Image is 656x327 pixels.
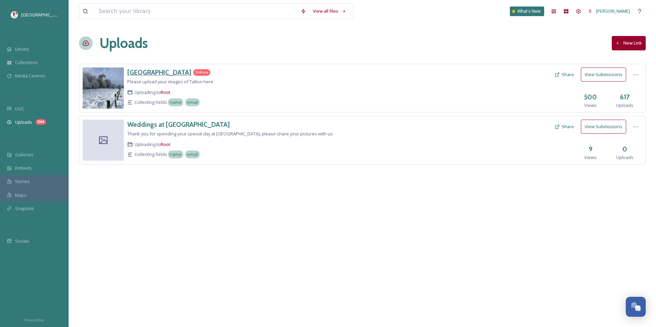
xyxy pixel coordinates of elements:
[622,144,627,154] h3: 0
[15,106,24,112] span: UGC
[581,120,626,134] button: View Submissions
[7,227,21,232] span: SOCIALS
[551,68,577,81] button: Share
[589,144,593,154] h3: 9
[11,11,18,18] img: download%20(5).png
[620,92,630,102] h3: 617
[581,68,626,82] button: View Submissions
[83,68,124,109] img: 4b71e7b8-e865-4367-bfd5-b6f5ac25e61b.jpg
[127,68,191,76] h3: [GEOGRAPHIC_DATA]
[584,154,597,161] span: Views
[584,92,597,102] h3: 500
[15,59,38,66] span: Collections
[134,151,167,158] span: Collecting fields
[24,315,44,324] a: Privacy Policy
[99,33,148,53] a: Uploads
[551,120,577,133] button: Share
[187,99,198,106] span: email
[24,318,44,322] span: Privacy Policy
[626,297,646,317] button: Open Chat
[616,102,633,109] span: Uploads
[193,69,210,76] div: 344 new
[134,99,167,106] span: Collecting fields
[21,11,65,18] span: [GEOGRAPHIC_DATA]
[187,151,198,158] span: email
[127,120,230,130] a: Weddings at [GEOGRAPHIC_DATA]
[134,141,171,148] span: Uploading to
[7,95,22,100] span: COLLECT
[584,102,597,109] span: Views
[36,119,46,125] div: 344
[510,7,544,16] a: What's New
[15,205,34,212] span: SnapLink
[161,141,171,147] a: Root
[170,151,181,158] span: name
[134,89,171,96] span: Uploading to
[309,4,350,18] a: View all files
[15,192,26,198] span: Maps
[15,73,45,79] span: Media Centres
[596,8,630,14] span: [PERSON_NAME]
[585,4,633,18] a: [PERSON_NAME]
[127,120,230,129] h3: Weddings at [GEOGRAPHIC_DATA]
[7,35,19,40] span: MEDIA
[161,89,171,95] a: Root
[127,68,191,77] a: [GEOGRAPHIC_DATA]
[15,119,32,125] span: Uploads
[15,152,34,158] span: Galleries
[15,238,30,244] span: Socials
[127,78,213,85] span: Please upload your images of Tatton here
[95,4,297,19] input: Search your library
[616,154,633,161] span: Uploads
[581,68,630,82] a: View Submissions
[170,99,181,106] span: name
[612,36,646,50] button: New Link
[7,141,23,146] span: WIDGETS
[15,46,29,52] span: Library
[15,165,32,171] span: Embeds
[581,120,630,134] a: View Submissions
[127,131,333,137] span: Thank you for spending your special day at [GEOGRAPHIC_DATA], please share your pictures with us
[15,178,30,185] span: Stories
